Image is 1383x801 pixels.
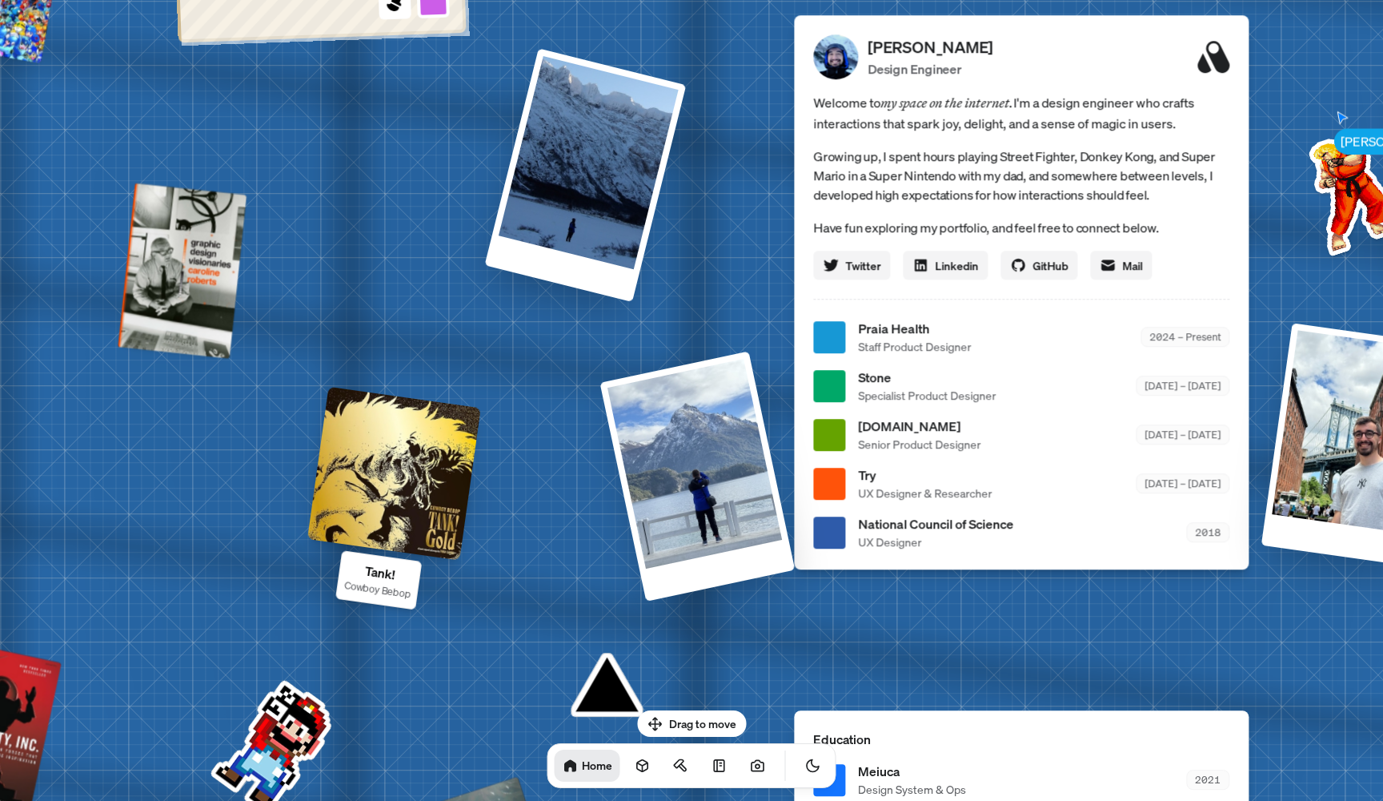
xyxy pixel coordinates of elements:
[1090,251,1152,280] a: Mail
[346,558,415,586] p: Tank!
[1136,376,1229,396] div: [DATE] – [DATE]
[1032,257,1068,274] span: GitHub
[935,257,978,274] span: Linkedin
[858,387,996,404] span: Specialist Product Designer
[1140,327,1229,347] div: 2024 – Present
[858,465,992,485] span: Try
[1136,425,1229,445] div: [DATE] – [DATE]
[813,217,1229,238] p: Have fun exploring my portfolio, and feel free to connect below.
[813,730,1229,749] p: Education
[845,257,880,274] span: Twitter
[858,417,980,436] span: [DOMAIN_NAME]
[858,368,996,387] span: Stone
[1186,522,1229,542] div: 2018
[813,251,890,280] a: Twitter
[858,319,971,338] span: Praia Health
[858,436,980,453] span: Senior Product Designer
[858,533,1013,550] span: UX Designer
[555,750,620,782] a: Home
[813,92,1229,134] span: Welcome to I'm a design engineer who crafts interactions that spark joy, delight, and a sense of ...
[868,59,992,78] p: Design Engineer
[858,485,992,501] span: UX Designer & Researcher
[858,514,1013,533] span: National Council of Science
[880,95,1013,111] em: my space on the internet.
[582,758,612,773] h1: Home
[813,147,1229,204] p: Growing up, I spent hours playing Street Fighter, Donkey Kong, and Super Mario in a Super Nintend...
[343,578,411,602] p: Cowboy Bebop
[797,750,829,782] button: Toggle Theme
[1136,473,1229,493] div: [DATE] – [DATE]
[1000,251,1077,280] a: GitHub
[858,781,966,798] span: Design System & Ops
[868,35,992,59] p: [PERSON_NAME]
[858,762,966,781] span: Meiuca
[813,34,858,79] img: Profile Picture
[1186,770,1229,790] div: 2021
[1122,257,1142,274] span: Mail
[903,251,988,280] a: Linkedin
[858,338,971,355] span: Staff Product Designer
